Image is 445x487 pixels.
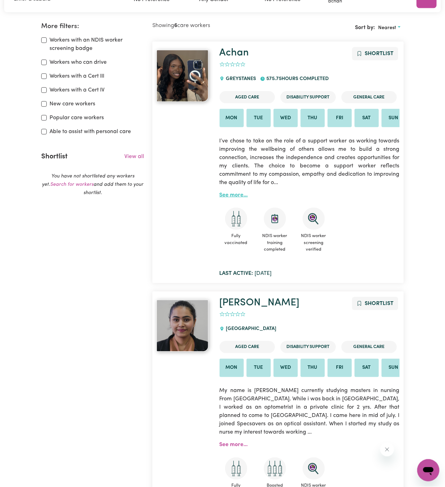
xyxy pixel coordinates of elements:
[220,359,244,377] li: Available on Mon
[365,301,394,306] span: Shortlist
[157,300,211,352] a: Rachana
[247,359,271,377] li: Available on Tue
[220,192,248,198] a: See more...
[220,320,281,338] div: [GEOGRAPHIC_DATA]
[382,359,406,377] li: Available on Sun
[41,153,68,161] h2: Shortlist
[4,5,42,10] span: Need any help?
[352,47,398,60] button: Add to shortlist
[365,51,394,56] span: Shortlist
[220,271,272,276] span: [DATE]
[380,443,394,456] iframe: Close message
[50,114,104,122] label: Popular care workers
[281,341,336,353] li: Disability Support
[264,458,286,480] img: Care and support worker has received booster dose of COVID-19 vaccination
[41,23,144,31] h2: More filters:
[274,359,298,377] li: Available on Wed
[220,61,246,69] div: add rating by typing an integer from 0 to 5 or pressing arrow keys
[341,341,397,353] li: General Care
[220,109,244,128] li: Available on Mon
[220,48,249,58] a: Achan
[157,50,211,102] a: Achan
[301,109,325,128] li: Available on Thu
[297,230,330,255] span: NDIS worker screening verified
[301,359,325,377] li: Available on Thu
[303,458,325,480] img: NDIS Worker Screening Verified
[379,25,397,31] span: Nearest
[220,383,400,441] p: My name is [PERSON_NAME] currently studying masters in nursing From [GEOGRAPHIC_DATA]. While i wa...
[220,271,253,276] b: Last active:
[352,297,398,310] button: Add to shortlist
[355,109,379,128] li: Available on Sat
[50,182,94,187] a: Search for workers
[124,154,144,159] a: View all
[50,100,95,108] label: New care workers
[382,109,406,128] li: Available on Sun
[264,208,286,230] img: CS Academy: Introduction to NDIS Worker Training course completed
[417,459,439,481] iframe: Button to launch messaging window
[220,230,253,249] span: Fully vaccinated
[274,109,298,128] li: Available on Wed
[157,50,208,102] img: View Achan 's profile
[157,300,208,352] img: View Rachana 's profile
[247,109,271,128] li: Available on Tue
[225,458,247,480] img: Care and support worker has received 2 doses of COVID-19 vaccine
[220,133,400,191] p: I’ve chose to take on the role of a support worker as working towards improving the wellbeing of ...
[328,109,352,128] li: Available on Fri
[50,58,107,67] label: Workers who can drive
[220,341,275,353] li: Aged Care
[341,91,397,103] li: General Care
[220,70,260,88] div: GREYSTANES
[50,128,131,136] label: Able to assist with personal care
[375,23,404,33] button: Sort search results
[328,359,352,377] li: Available on Fri
[50,72,104,80] label: Workers with a Cert III
[220,311,246,319] div: add rating by typing an integer from 0 to 5 or pressing arrow keys
[50,86,105,94] label: Workers with a Cert IV
[42,174,143,195] em: You have not shortlisted any workers yet. and add them to your shortlist.
[225,208,247,230] img: Care and support worker has received 2 doses of COVID-19 vaccine
[220,442,248,448] a: See more...
[174,23,177,28] b: 6
[258,230,292,255] span: NDIS worker training completed
[152,23,278,29] h2: Showing care workers
[220,91,275,103] li: Aged Care
[355,25,375,31] span: Sort by:
[303,208,325,230] img: NDIS Worker Screening Verified
[220,298,300,308] a: [PERSON_NAME]
[355,359,379,377] li: Available on Sat
[50,36,144,53] label: Workers with an NDIS worker screening badge
[260,70,333,88] div: 575.75 hours completed
[281,91,336,103] li: Disability Support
